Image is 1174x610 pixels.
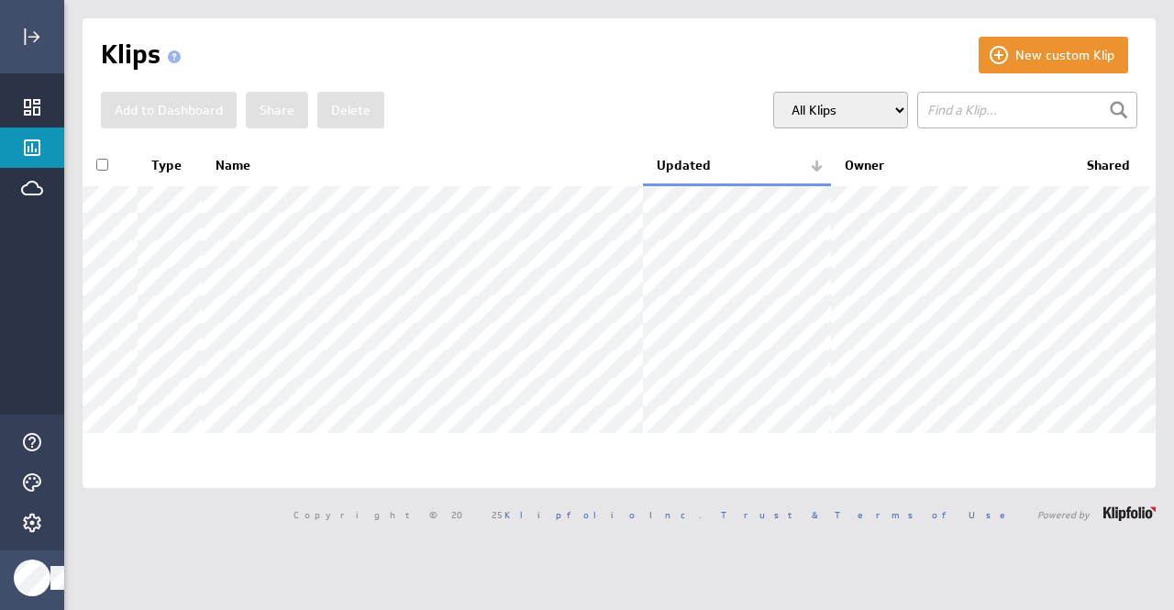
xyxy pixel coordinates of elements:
[101,37,188,73] h1: Klips
[721,508,1018,521] a: Trust & Terms of Use
[17,467,48,498] div: Themes
[1073,147,1156,185] th: Shared
[21,512,43,534] svg: Account and settings
[643,147,832,185] th: Updated
[138,147,202,185] th: Type
[1103,506,1156,521] img: logo-footer.png
[504,508,702,521] a: Klipfolio Inc.
[17,427,48,458] div: Help
[17,507,48,538] div: Account and settings
[317,92,384,128] button: Delete
[1037,510,1090,519] span: Powered by
[293,510,702,519] span: Copyright © 2025
[246,92,308,128] button: Share
[917,92,1137,128] input: Find a Klip...
[202,147,643,185] th: Name
[21,471,43,494] svg: Themes
[101,92,237,128] button: Add to Dashboard
[831,147,1073,185] th: Owner
[17,21,48,52] div: Expand
[979,37,1128,73] button: New custom Klip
